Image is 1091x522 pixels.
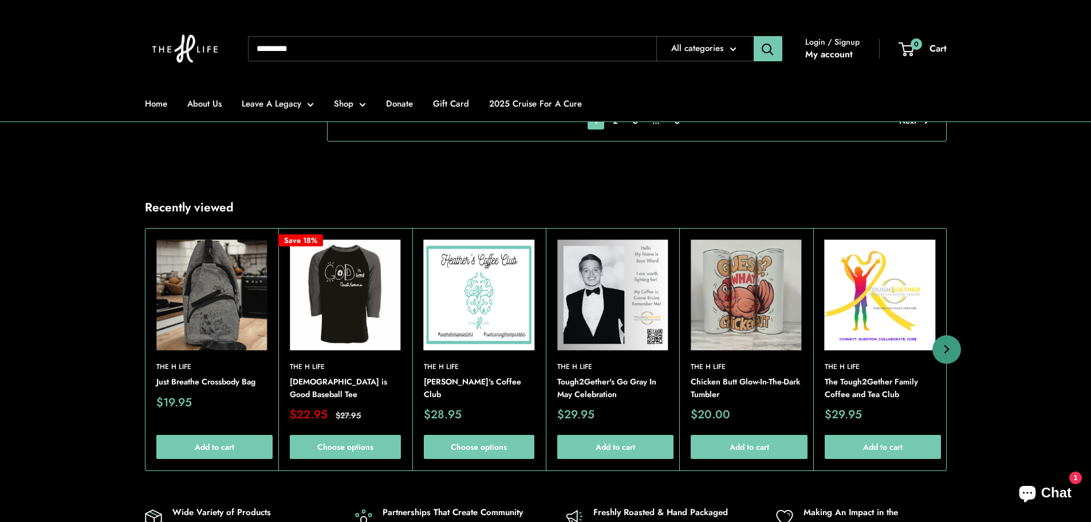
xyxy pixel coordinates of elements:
[557,410,594,421] span: $29.95
[824,410,861,421] span: $29.95
[187,96,222,112] a: About Us
[754,36,782,61] button: Search
[824,240,935,350] img: The Tough2Gether Family Coffee and Tea Club
[336,412,361,420] span: $27.95
[1009,476,1082,513] inbox-online-store-chat: Shopify online store chat
[145,96,167,112] a: Home
[145,199,234,217] h2: Recently viewed
[691,240,801,350] a: Chicken Butt Glow-In-The-Dark TumblerChicken Butt Glow-In-The-Dark Tumbler
[557,362,668,373] a: The H Life
[172,505,316,519] p: Wide Variety of Products
[156,397,192,409] span: $19.95
[248,36,656,61] input: Search...
[290,376,400,401] a: [DEMOGRAPHIC_DATA] is Good Baseball Tee
[932,335,961,364] button: Next
[805,34,860,49] span: Login / Signup
[557,435,673,460] button: Add to cart
[386,96,413,112] a: Donate
[290,410,328,421] span: $22.95
[824,435,940,460] button: Add to cart
[156,376,267,388] a: Just Breathe Crossbody Bag
[278,234,323,246] span: Save 18%
[156,240,267,350] a: Just Breathe Crossbody Bag
[290,240,400,350] img: God is Good Baseball Tee
[156,362,267,373] a: The H Life
[290,435,400,460] a: Choose options
[290,362,400,373] a: The H Life
[489,96,582,112] a: 2025 Cruise For A Cure
[910,38,921,49] span: 0
[423,435,534,460] a: Choose options
[557,240,668,350] a: Tough2Gether's Go Gray In May CelebrationTough2Gether's Go Gray In May Celebration
[423,376,534,401] a: [PERSON_NAME]'s Coffee Club
[156,435,273,460] button: Add to cart
[824,362,935,373] a: The H Life
[156,240,266,350] img: Just Breathe Crossbody Bag
[691,410,730,421] span: $20.00
[824,376,935,401] a: The Tough2Gether Family Coffee and Tea Club
[900,40,947,57] a: 0 Cart
[593,505,736,519] p: Freshly Roasted & Hand Packaged
[557,240,667,350] img: Tough2Gether's Go Gray In May Celebration
[929,42,947,55] span: Cart
[423,362,534,373] a: The H Life
[805,46,853,63] a: My account
[383,505,526,519] p: Partnerships That Create Community
[433,96,469,112] a: Gift Card
[691,376,801,401] a: Chicken Butt Glow-In-The-Dark Tumbler
[145,11,225,86] img: The H Life
[242,96,314,112] a: Leave A Legacy
[290,240,400,350] a: God is Good Baseball TeeGod is Good Baseball Tee
[334,96,366,112] a: Shop
[691,240,801,350] img: Chicken Butt Glow-In-The-Dark Tumbler
[691,362,801,373] a: The H Life
[423,410,461,421] span: $28.95
[691,435,807,460] button: Add to cart
[557,376,668,401] a: Tough2Gether's Go Gray In May Celebration
[423,240,534,350] img: Heather's Coffee Club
